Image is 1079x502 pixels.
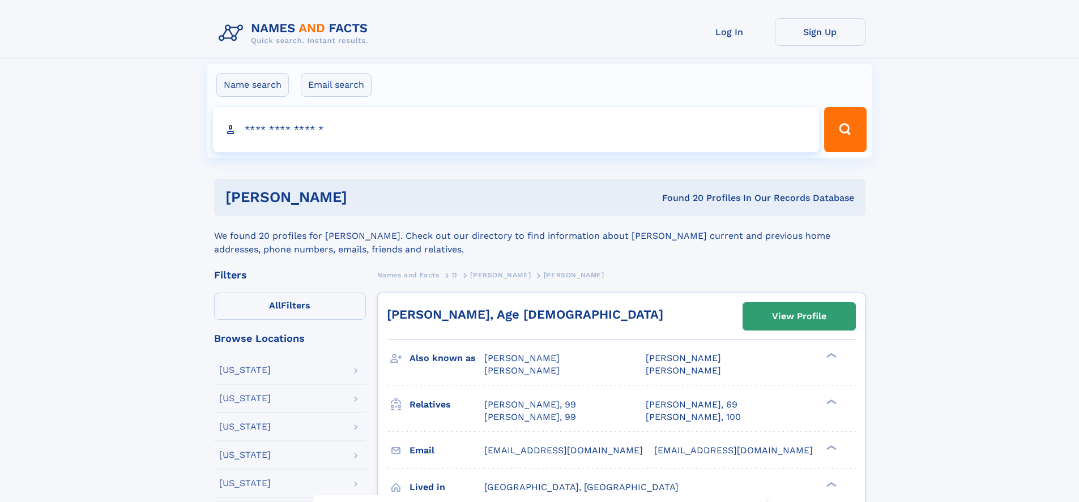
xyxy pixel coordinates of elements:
[654,445,813,456] span: [EMAIL_ADDRESS][DOMAIN_NAME]
[544,271,604,279] span: [PERSON_NAME]
[775,18,865,46] a: Sign Up
[484,353,560,363] span: [PERSON_NAME]
[484,482,679,492] span: [GEOGRAPHIC_DATA], [GEOGRAPHIC_DATA]
[410,349,484,368] h3: Also known as
[646,411,741,423] a: [PERSON_NAME], 100
[452,268,458,282] a: D
[219,422,271,431] div: [US_STATE]
[470,271,531,279] span: [PERSON_NAME]
[269,300,281,311] span: All
[824,398,837,405] div: ❯
[214,18,377,49] img: Logo Names and Facts
[214,270,366,280] div: Filters
[824,107,866,152] button: Search Button
[216,73,289,97] label: Name search
[377,268,440,282] a: Names and Facts
[213,107,820,152] input: search input
[470,268,531,282] a: [PERSON_NAME]
[452,271,458,279] span: D
[484,411,576,423] a: [PERSON_NAME], 99
[484,365,560,376] span: [PERSON_NAME]
[214,293,366,320] label: Filters
[484,445,643,456] span: [EMAIL_ADDRESS][DOMAIN_NAME]
[772,303,826,329] div: View Profile
[214,333,366,344] div: Browse Locations
[824,352,837,359] div: ❯
[484,398,576,411] a: [PERSON_NAME], 99
[387,307,663,321] a: [PERSON_NAME], Age [DEMOGRAPHIC_DATA]
[646,398,737,411] a: [PERSON_NAME], 69
[219,366,271,375] div: [US_STATE]
[410,478,484,497] h3: Lived in
[743,303,855,330] a: View Profile
[219,394,271,403] div: [US_STATE]
[684,18,775,46] a: Log In
[646,365,721,376] span: [PERSON_NAME]
[219,479,271,488] div: [US_STATE]
[824,444,837,451] div: ❯
[410,395,484,414] h3: Relatives
[410,441,484,460] h3: Email
[225,190,505,204] h1: [PERSON_NAME]
[219,450,271,460] div: [US_STATE]
[505,192,854,204] div: Found 20 Profiles In Our Records Database
[646,353,721,363] span: [PERSON_NAME]
[301,73,372,97] label: Email search
[824,480,837,488] div: ❯
[214,216,865,256] div: We found 20 profiles for [PERSON_NAME]. Check out our directory to find information about [PERSON...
